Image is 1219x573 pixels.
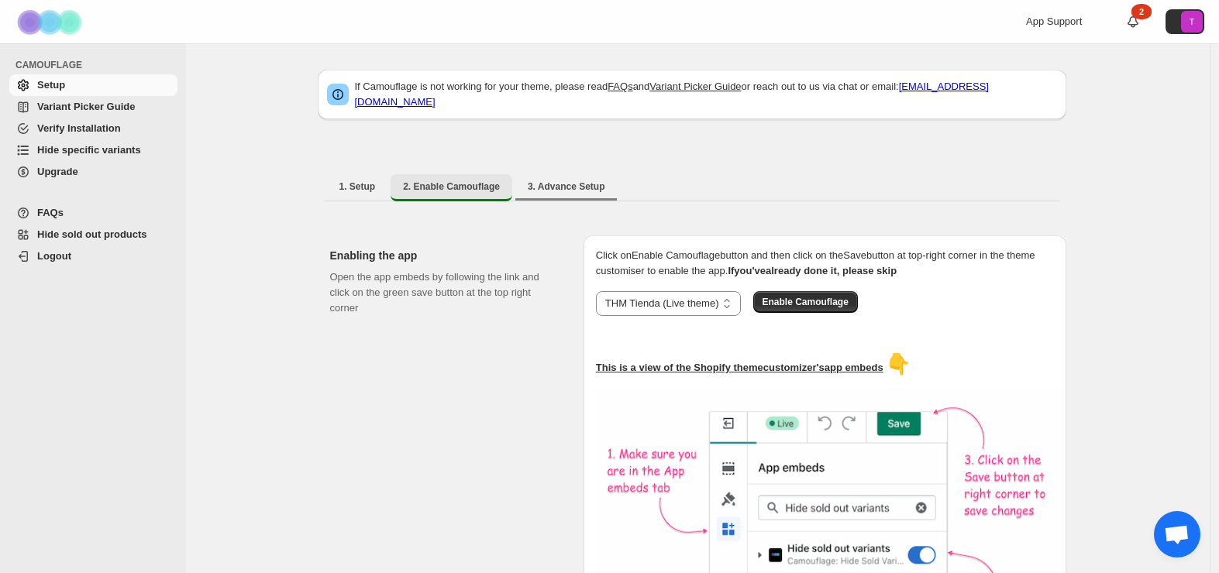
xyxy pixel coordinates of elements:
div: Chat abierto [1154,511,1200,558]
span: Logout [37,250,71,262]
span: Hide sold out products [37,228,147,240]
span: Setup [37,79,65,91]
p: Click on Enable Camouflage button and then click on the Save button at top-right corner in the th... [596,248,1054,279]
a: Variant Picker Guide [9,96,177,118]
a: Verify Installation [9,118,177,139]
a: Logout [9,245,177,267]
div: 2 [1131,4,1152,19]
span: Enable Camouflage [763,296,849,308]
span: CAMOUFLAGE [15,59,178,71]
span: Upgrade [37,166,78,177]
a: Enable Camouflage [753,296,858,307]
span: Variant Picker Guide [37,101,135,112]
span: 👇 [886,352,911,376]
h2: Enabling the app [330,248,559,263]
text: T [1190,17,1195,26]
span: App Support [1026,15,1082,27]
a: Setup [9,74,177,96]
a: Hide specific variants [9,139,177,161]
span: 3. Advance Setup [528,180,605,193]
a: FAQs [608,81,633,92]
span: 2. Enable Camouflage [403,180,500,193]
b: If you've already done it, please skip [728,265,897,276]
button: Enable Camouflage [753,291,858,313]
a: Hide sold out products [9,224,177,245]
button: Avatar with initials T [1166,9,1204,34]
a: FAQs [9,202,177,224]
img: Camouflage [12,1,90,43]
span: 1. Setup [339,180,376,193]
a: Variant Picker Guide [649,81,741,92]
p: If Camouflage is not working for your theme, please read and or reach out to us via chat or email: [355,79,1057,110]
u: This is a view of the Shopify theme customizer's app embeds [596,362,883,373]
a: Upgrade [9,161,177,183]
span: Hide specific variants [37,144,141,156]
span: Verify Installation [37,122,121,134]
span: Avatar with initials T [1181,11,1203,33]
span: FAQs [37,207,64,218]
a: 2 [1125,14,1141,29]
